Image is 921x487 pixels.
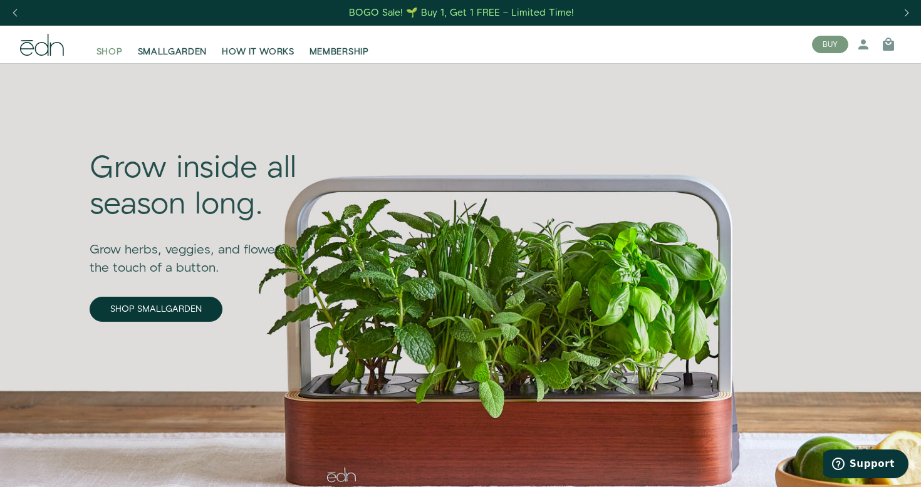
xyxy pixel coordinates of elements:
a: SMALLGARDEN [130,31,215,58]
button: BUY [812,36,848,53]
span: MEMBERSHIP [310,46,369,58]
a: SHOP [89,31,130,58]
span: SMALLGARDEN [138,46,207,58]
iframe: Opens a widget where you can find more information [823,449,908,481]
a: MEMBERSHIP [302,31,377,58]
a: HOW IT WORKS [214,31,301,58]
span: SHOP [96,46,123,58]
a: BOGO Sale! 🌱 Buy 1, Get 1 FREE – Limited Time! [348,3,576,23]
div: Grow herbs, veggies, and flowers at the touch of a button. [90,223,320,277]
div: BOGO Sale! 🌱 Buy 1, Get 1 FREE – Limited Time! [349,6,574,19]
div: Grow inside all season long. [90,151,320,223]
a: SHOP SMALLGARDEN [90,297,222,322]
span: HOW IT WORKS [222,46,294,58]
